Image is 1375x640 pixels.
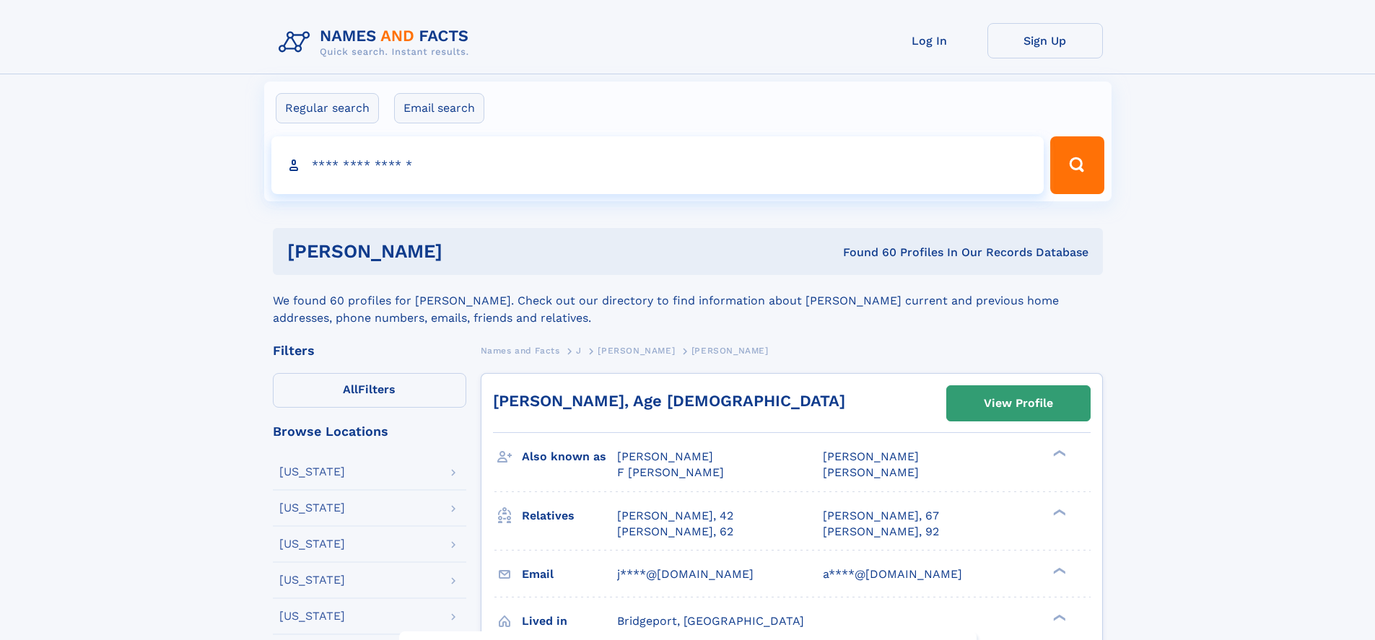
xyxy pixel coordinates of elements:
[394,93,484,123] label: Email search
[481,341,560,359] a: Names and Facts
[273,344,466,357] div: Filters
[598,346,675,356] span: [PERSON_NAME]
[617,614,804,628] span: Bridgeport, [GEOGRAPHIC_DATA]
[273,373,466,408] label: Filters
[522,609,617,634] h3: Lived in
[1050,136,1104,194] button: Search Button
[493,392,845,410] a: [PERSON_NAME], Age [DEMOGRAPHIC_DATA]
[823,465,919,479] span: [PERSON_NAME]
[279,502,345,514] div: [US_STATE]
[271,136,1044,194] input: search input
[617,450,713,463] span: [PERSON_NAME]
[823,524,939,540] a: [PERSON_NAME], 92
[1049,566,1067,575] div: ❯
[984,387,1053,420] div: View Profile
[343,382,358,396] span: All
[691,346,769,356] span: [PERSON_NAME]
[1049,507,1067,517] div: ❯
[276,93,379,123] label: Regular search
[642,245,1088,260] div: Found 60 Profiles In Our Records Database
[947,386,1090,421] a: View Profile
[617,524,733,540] a: [PERSON_NAME], 62
[273,425,466,438] div: Browse Locations
[279,610,345,622] div: [US_STATE]
[1049,449,1067,458] div: ❯
[872,23,987,58] a: Log In
[273,275,1103,327] div: We found 60 profiles for [PERSON_NAME]. Check out our directory to find information about [PERSON...
[522,562,617,587] h3: Email
[279,574,345,586] div: [US_STATE]
[273,23,481,62] img: Logo Names and Facts
[987,23,1103,58] a: Sign Up
[279,538,345,550] div: [US_STATE]
[617,465,724,479] span: F [PERSON_NAME]
[279,466,345,478] div: [US_STATE]
[576,346,582,356] span: J
[823,450,919,463] span: [PERSON_NAME]
[1049,613,1067,622] div: ❯
[598,341,675,359] a: [PERSON_NAME]
[522,504,617,528] h3: Relatives
[576,341,582,359] a: J
[617,508,733,524] a: [PERSON_NAME], 42
[287,242,643,260] h1: [PERSON_NAME]
[522,444,617,469] h3: Also known as
[823,508,939,524] a: [PERSON_NAME], 67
